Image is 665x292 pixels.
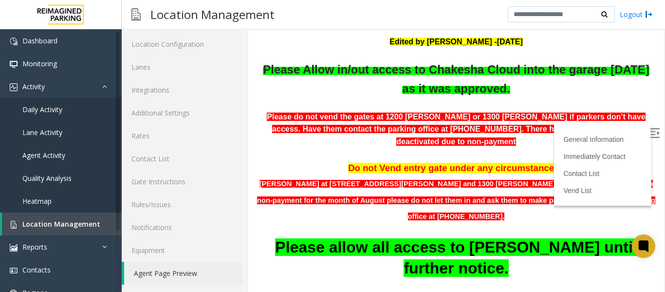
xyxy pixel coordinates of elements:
a: General Information [315,105,375,113]
span: Reports [22,242,47,252]
span: Heatmap [22,196,52,206]
span: Activity [22,82,45,91]
a: Location Configuration [122,33,243,56]
img: 'icon' [10,38,18,45]
span: Lane Activity [22,128,62,137]
a: Lanes [122,56,243,78]
span: /out access to Chakesha Cloud into the garage [DATE] as it was approved. [99,33,401,64]
a: Additional Settings [122,101,243,124]
img: logout [645,9,653,19]
a: Integrations [122,78,243,101]
span: Please do not vend the gates at 1200 [PERSON_NAME] or 1300 [PERSON_NAME] if parkers don't have ac... [18,82,397,116]
span: Please A [15,33,63,46]
img: 'icon' [10,267,18,274]
a: Immediately Contact [315,122,377,130]
a: Equipment [122,239,243,262]
span: llow in [63,33,99,46]
img: 'icon' [10,244,18,252]
span: Location Management [22,219,100,229]
span: Agent Activity [22,151,65,160]
span: Daily Activity [22,105,62,114]
span: Please allow all access to [PERSON_NAME] until further notice. [27,208,388,247]
img: pageIcon [131,2,141,26]
a: Notifications [122,216,243,239]
h3: Location Management [146,2,279,26]
img: 'icon' [10,60,18,68]
font: [PERSON_NAME] at [STREET_ADDRESS][PERSON_NAME] and 1300 [PERSON_NAME] has been deactivated due to... [9,150,407,190]
span: Monitoring [22,59,57,68]
span: Dashboard [22,36,57,45]
a: Location Management [2,213,122,235]
a: Contact List [315,139,351,147]
a: Gate Instructions [122,170,243,193]
a: Logout [620,9,653,19]
a: Contact List [122,147,243,170]
a: Rules/Issues [122,193,243,216]
img: 'icon' [10,83,18,91]
font: Edited by [PERSON_NAME] -[DATE] [141,7,274,16]
span: Contacts [22,265,51,274]
img: Open/Close Sidebar Menu [402,98,411,108]
a: Vend List [315,156,343,164]
span: Do not Vend entry gate under any circumstances. [100,133,314,143]
span: Quality Analysis [22,174,72,183]
img: 'icon' [10,221,18,229]
a: Rates [122,124,243,147]
a: Agent Page Preview [124,262,243,285]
